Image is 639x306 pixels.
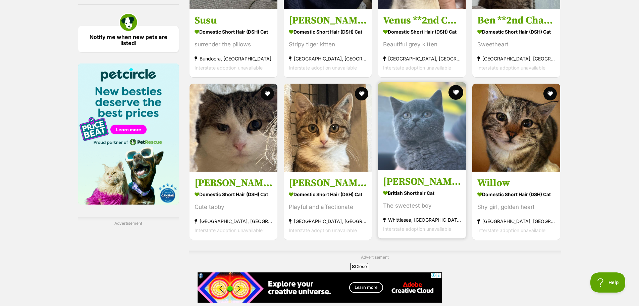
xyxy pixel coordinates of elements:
h3: Susu [195,14,272,27]
strong: Domestic Short Hair (DSH) Cat [289,27,367,37]
button: favourite [448,85,463,100]
a: [PERSON_NAME] **2nd Chance Cat Rescue** Domestic Short Hair (DSH) Cat Stripy tiger kitten [GEOGRA... [284,9,372,77]
a: [PERSON_NAME] **2nd Chance Cat Rescue** Domestic Short Hair (DSH) Cat Playful and affectionate [G... [284,172,372,240]
h3: [PERSON_NAME] **2nd Chance Cat Rescue** [195,177,272,189]
img: Pet Circle promo banner [78,63,179,205]
a: Notify me when new pets are listed! [78,26,179,52]
span: Interstate adoption unavailable [477,65,545,71]
strong: British Shorthair Cat [383,188,461,198]
a: [PERSON_NAME] **2nd Chance Cat Rescue** Domestic Short Hair (DSH) Cat Cute tabby [GEOGRAPHIC_DATA... [190,172,277,240]
div: Beautiful grey kitten [383,40,461,49]
img: Brett **2nd Chance Cat Rescue** - Domestic Short Hair (DSH) Cat [190,84,277,172]
div: Shy girl, golden heart [477,203,555,212]
iframe: Advertisement [198,272,442,303]
strong: Domestic Short Hair (DSH) Cat [477,189,555,199]
strong: [GEOGRAPHIC_DATA], [GEOGRAPHIC_DATA] [383,54,461,63]
h3: Venus **2nd Chance Cat Rescue** [383,14,461,27]
span: Interstate adoption unavailable [289,65,357,71]
strong: Domestic Short Hair (DSH) Cat [477,27,555,37]
h3: [PERSON_NAME] **2nd Chance Cat Rescue** [289,14,367,27]
strong: [GEOGRAPHIC_DATA], [GEOGRAPHIC_DATA] [195,217,272,226]
strong: [GEOGRAPHIC_DATA], [GEOGRAPHIC_DATA] [289,54,367,63]
div: The sweetest boy [383,201,461,210]
img: Taylor - British Shorthair Cat [378,82,466,170]
h3: [PERSON_NAME] [383,175,461,188]
span: Interstate adoption unavailable [195,65,263,71]
iframe: Help Scout Beacon - Open [590,272,626,293]
a: Willow Domestic Short Hair (DSH) Cat Shy girl, golden heart [GEOGRAPHIC_DATA], [GEOGRAPHIC_DATA] ... [472,172,560,240]
strong: Whittlesea, [GEOGRAPHIC_DATA] [383,215,461,224]
strong: Domestic Short Hair (DSH) Cat [195,27,272,37]
strong: Bundoora, [GEOGRAPHIC_DATA] [195,54,272,63]
button: favourite [355,87,368,100]
strong: [GEOGRAPHIC_DATA], [GEOGRAPHIC_DATA] [477,217,555,226]
img: Willow - Domestic Short Hair (DSH) Cat [472,84,560,172]
span: Interstate adoption unavailable [383,65,451,71]
strong: [GEOGRAPHIC_DATA], [GEOGRAPHIC_DATA] [477,54,555,63]
div: Sweetheart [477,40,555,49]
a: Venus **2nd Chance Cat Rescue** Domestic Short Hair (DSH) Cat Beautiful grey kitten [GEOGRAPHIC_D... [378,9,466,77]
h3: Ben **2nd Chance Cat Rescue** [477,14,555,27]
button: favourite [544,87,557,100]
strong: Domestic Short Hair (DSH) Cat [383,27,461,37]
span: Interstate adoption unavailable [195,227,263,233]
span: Interstate adoption unavailable [289,227,357,233]
a: Ben **2nd Chance Cat Rescue** Domestic Short Hair (DSH) Cat Sweetheart [GEOGRAPHIC_DATA], [GEOGRA... [472,9,560,77]
h3: [PERSON_NAME] **2nd Chance Cat Rescue** [289,177,367,189]
strong: Domestic Short Hair (DSH) Cat [289,189,367,199]
strong: [GEOGRAPHIC_DATA], [GEOGRAPHIC_DATA] [289,217,367,226]
a: [PERSON_NAME] British Shorthair Cat The sweetest boy Whittlesea, [GEOGRAPHIC_DATA] Interstate ado... [378,170,466,238]
span: Close [350,263,368,270]
span: Interstate adoption unavailable [477,227,545,233]
a: Susu Domestic Short Hair (DSH) Cat surrender the pillows Bundoora, [GEOGRAPHIC_DATA] Interstate a... [190,9,277,77]
span: Interstate adoption unavailable [383,226,451,232]
strong: Domestic Short Hair (DSH) Cat [195,189,272,199]
div: surrender the pillows [195,40,272,49]
img: Emily **2nd Chance Cat Rescue** - Domestic Short Hair (DSH) Cat [284,84,372,172]
div: Playful and affectionate [289,203,367,212]
div: Cute tabby [195,203,272,212]
div: Stripy tiger kitten [289,40,367,49]
button: favourite [261,87,274,100]
h3: Willow [477,177,555,189]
